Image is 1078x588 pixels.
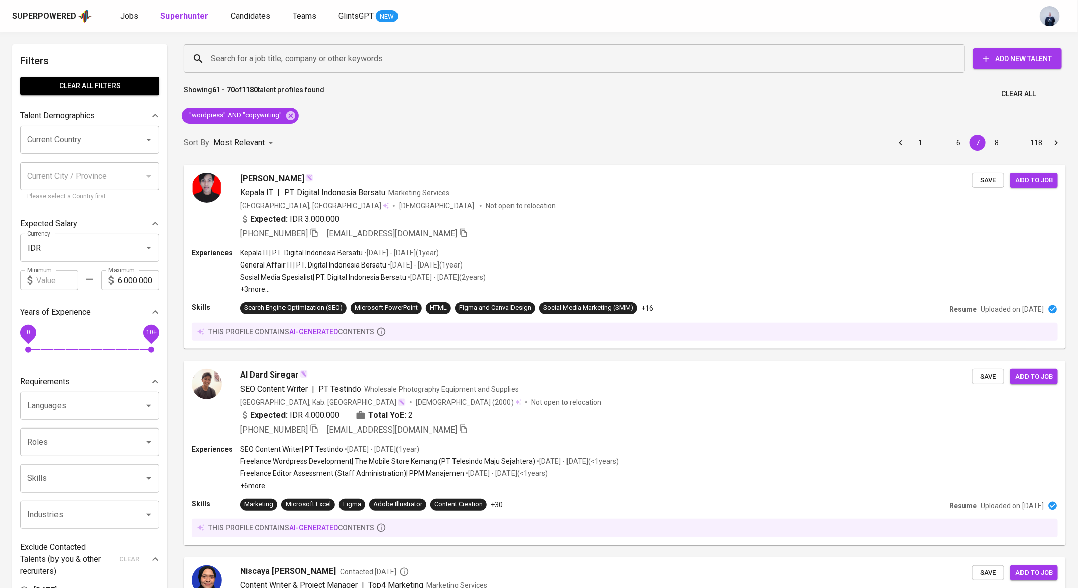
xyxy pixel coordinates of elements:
p: Not open to relocation [486,201,556,211]
span: [DEMOGRAPHIC_DATA] [416,397,492,407]
p: Skills [192,499,240,509]
p: Not open to relocation [531,397,601,407]
div: [GEOGRAPHIC_DATA], Kab. [GEOGRAPHIC_DATA] [240,397,406,407]
img: cf0b02516ee88a49602211b414695757.jpg [192,369,222,399]
div: HTML [430,303,447,313]
div: Most Relevant [213,134,277,152]
p: Resume [949,304,977,314]
div: Requirements [20,371,159,392]
p: this profile contains contents [208,327,374,337]
p: Experiences [192,248,240,258]
b: Superhunter [160,11,208,21]
p: +6 more ... [240,480,619,491]
span: Save [977,371,999,383]
p: +30 [491,500,503,510]
p: Please select a Country first [27,192,152,202]
a: GlintsGPT NEW [338,10,398,23]
img: magic_wand.svg [398,398,406,406]
span: [DEMOGRAPHIC_DATA] [399,201,476,211]
p: • [DATE] - [DATE] ( 1 year ) [343,444,419,454]
button: Open [142,435,156,449]
button: Open [142,133,156,147]
button: Open [142,508,156,522]
p: Experiences [192,444,240,454]
span: PT. Digital Indonesia Bersatu [284,188,385,197]
p: • [DATE] - [DATE] ( 1 year ) [386,260,463,270]
span: Add New Talent [981,52,1054,65]
button: Save [972,369,1004,385]
button: Add to job [1010,173,1058,188]
button: Open [142,241,156,255]
p: Showing of talent profiles found [184,85,324,103]
p: this profile contains contents [208,523,374,533]
div: Microsoft PowerPoint [355,303,418,313]
span: | [312,383,314,395]
button: Clear All [997,85,1040,103]
div: Marketing [244,500,273,509]
div: Content Creation [434,500,483,509]
div: Adobe Illustrator [373,500,422,509]
p: Freelance Editor Assessment (Staff Administration) | PPM Manajemen [240,468,464,478]
span: Al Dard Siregar [240,369,299,381]
span: [PHONE_NUMBER] [240,229,308,238]
b: Total YoE: [368,409,406,421]
span: AI-generated [289,524,338,532]
div: Superpowered [12,11,76,22]
div: Social Media Marketing (SMM) [543,303,633,313]
div: (2000) [416,397,521,407]
div: Figma [343,500,361,509]
div: … [1008,138,1024,148]
div: Expected Salary [20,213,159,234]
span: "wordpress" AND "copywriting" [182,111,288,120]
span: [EMAIL_ADDRESS][DOMAIN_NAME] [327,425,457,435]
div: "wordpress" AND "copywriting" [182,108,299,124]
span: Add to job [1015,175,1053,186]
button: Open [142,471,156,486]
nav: pagination navigation [891,135,1066,151]
div: Figma and Canva Design [459,303,531,313]
button: Go to page 1 [912,135,928,151]
span: Marketing Services [388,189,449,197]
p: Uploaded on [DATE] [981,304,1044,314]
b: 61 - 70 [212,86,235,94]
p: • [DATE] - [DATE] ( 2 years ) [406,272,486,282]
div: Talent Demographics [20,105,159,126]
span: Save [977,175,999,186]
a: Al Dard SiregarSEO Content Writer|PT TestindoWholesale Photography Equipment and Supplies[GEOGRAP... [184,361,1066,545]
div: IDR 3.000.000 [240,213,339,225]
button: Go to page 8 [989,135,1005,151]
span: Add to job [1015,371,1053,383]
div: Exclude Contacted Talents (by you & other recruiters)clear [20,541,159,577]
p: Expected Salary [20,218,77,230]
button: Go to next page [1048,135,1064,151]
span: Kepala IT [240,188,273,197]
svg: By Batam recruiter [399,567,409,577]
button: Go to page 6 [950,135,967,151]
p: Sort By [184,137,209,149]
span: GlintsGPT [338,11,374,21]
a: Candidates [231,10,272,23]
span: Teams [293,11,316,21]
p: Resume [949,501,977,511]
button: page 7 [970,135,986,151]
button: Open [142,399,156,413]
span: 10+ [146,329,156,336]
img: app logo [78,9,92,24]
p: • [DATE] - [DATE] ( <1 years ) [535,456,619,466]
div: [GEOGRAPHIC_DATA], [GEOGRAPHIC_DATA] [240,201,389,211]
button: Go to previous page [893,135,909,151]
p: • [DATE] - [DATE] ( 1 year ) [363,248,439,258]
a: Teams [293,10,318,23]
span: Clear All [1001,88,1036,100]
div: … [931,138,947,148]
span: NEW [376,12,398,22]
div: Microsoft Excel [286,500,331,509]
img: annisa@glints.com [1040,6,1060,26]
button: Save [972,173,1004,188]
p: Kepala IT | PT. Digital Indonesia Bersatu [240,248,363,258]
input: Value [36,270,78,290]
p: +16 [641,303,653,313]
a: Superhunter [160,10,210,23]
span: [PHONE_NUMBER] [240,425,308,435]
button: Add New Talent [973,48,1062,69]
